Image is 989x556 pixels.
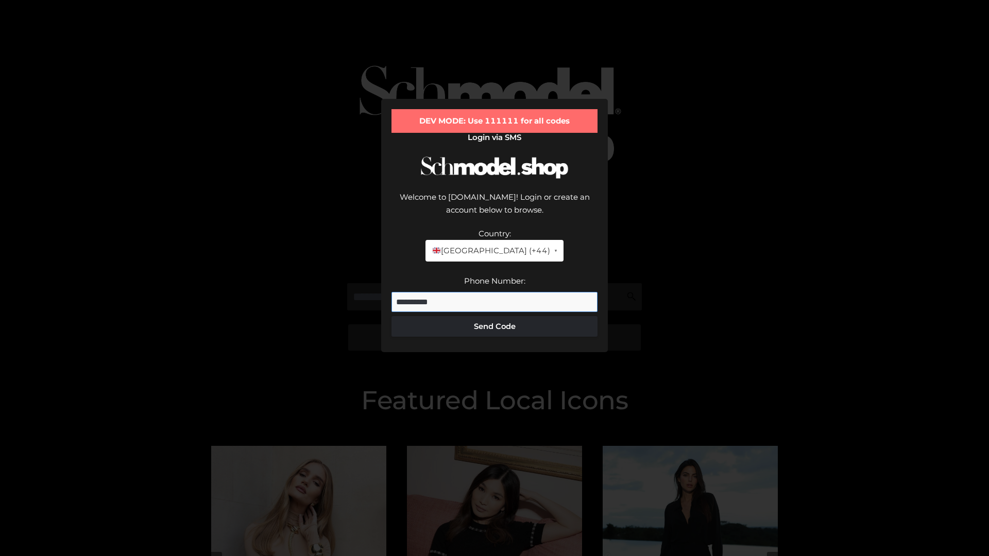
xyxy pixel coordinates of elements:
[417,147,572,188] img: Schmodel Logo
[479,229,511,238] label: Country:
[432,244,550,257] span: [GEOGRAPHIC_DATA] (+44)
[433,247,440,254] img: 🇬🇧
[464,276,525,286] label: Phone Number:
[391,133,598,142] h2: Login via SMS
[391,109,598,133] div: DEV MODE: Use 111111 for all codes
[391,316,598,337] button: Send Code
[391,190,598,227] div: Welcome to [DOMAIN_NAME]! Login or create an account below to browse.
